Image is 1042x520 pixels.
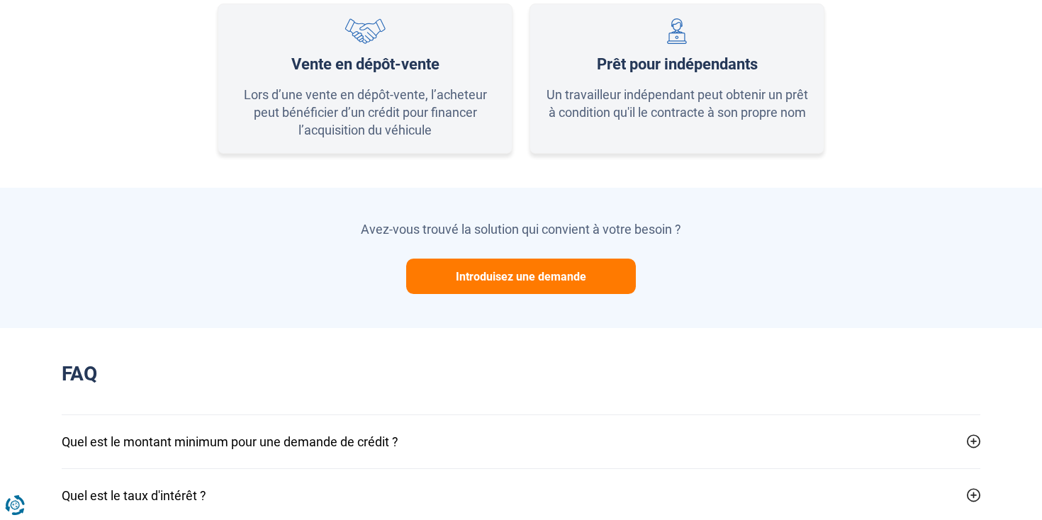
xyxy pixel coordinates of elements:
[344,18,386,45] img: Vente en dépôt-vente
[62,415,980,468] button: Quel est le montant minimum pour une demande de crédit ?
[667,18,687,45] img: Prêt pour indépendants
[233,86,498,140] div: Lors d’une vente en dépôt-vente, l’acheteur peut bénéficier d’un crédit pour financer l’acquisiti...
[597,55,758,74] div: Prêt pour indépendants
[291,55,439,74] div: Vente en dépôt-vente
[544,86,809,121] div: Un travailleur indépendant peut obtenir un prêt à condition qu'il le contracte à son propre nom
[62,222,980,237] h3: Avez-vous trouvé la solution qui convient à votre besoin ?
[406,259,636,294] button: Introduisez une demande
[62,362,980,386] h2: FAQ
